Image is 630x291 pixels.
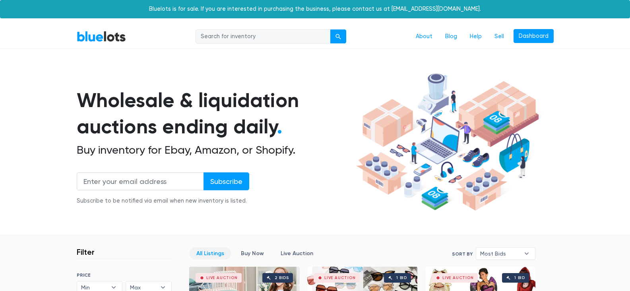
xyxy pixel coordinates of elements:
[77,31,126,42] a: BlueLots
[206,276,238,280] div: Live Auction
[274,247,320,260] a: Live Auction
[77,247,95,257] h3: Filter
[204,172,249,190] input: Subscribe
[190,247,231,260] a: All Listings
[353,70,542,215] img: hero-ee84e7d0318cb26816c560f6b4441b76977f77a177738b4e94f68c95b2b83dbb.png
[409,29,439,44] a: About
[77,172,204,190] input: Enter your email address
[77,197,249,205] div: Subscribe to be notified via email when new inventory is listed.
[77,272,172,278] h6: PRICE
[514,29,554,43] a: Dashboard
[234,247,271,260] a: Buy Now
[452,250,473,258] label: Sort By
[480,248,520,260] span: Most Bids
[396,276,407,280] div: 1 bid
[514,276,525,280] div: 1 bid
[518,248,535,260] b: ▾
[324,276,356,280] div: Live Auction
[442,276,474,280] div: Live Auction
[439,29,463,44] a: Blog
[77,87,353,140] h1: Wholesale & liquidation auctions ending daily
[196,29,331,44] input: Search for inventory
[77,143,353,157] h2: Buy inventory for Ebay, Amazon, or Shopify.
[488,29,510,44] a: Sell
[463,29,488,44] a: Help
[275,276,289,280] div: 2 bids
[277,115,282,139] span: .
